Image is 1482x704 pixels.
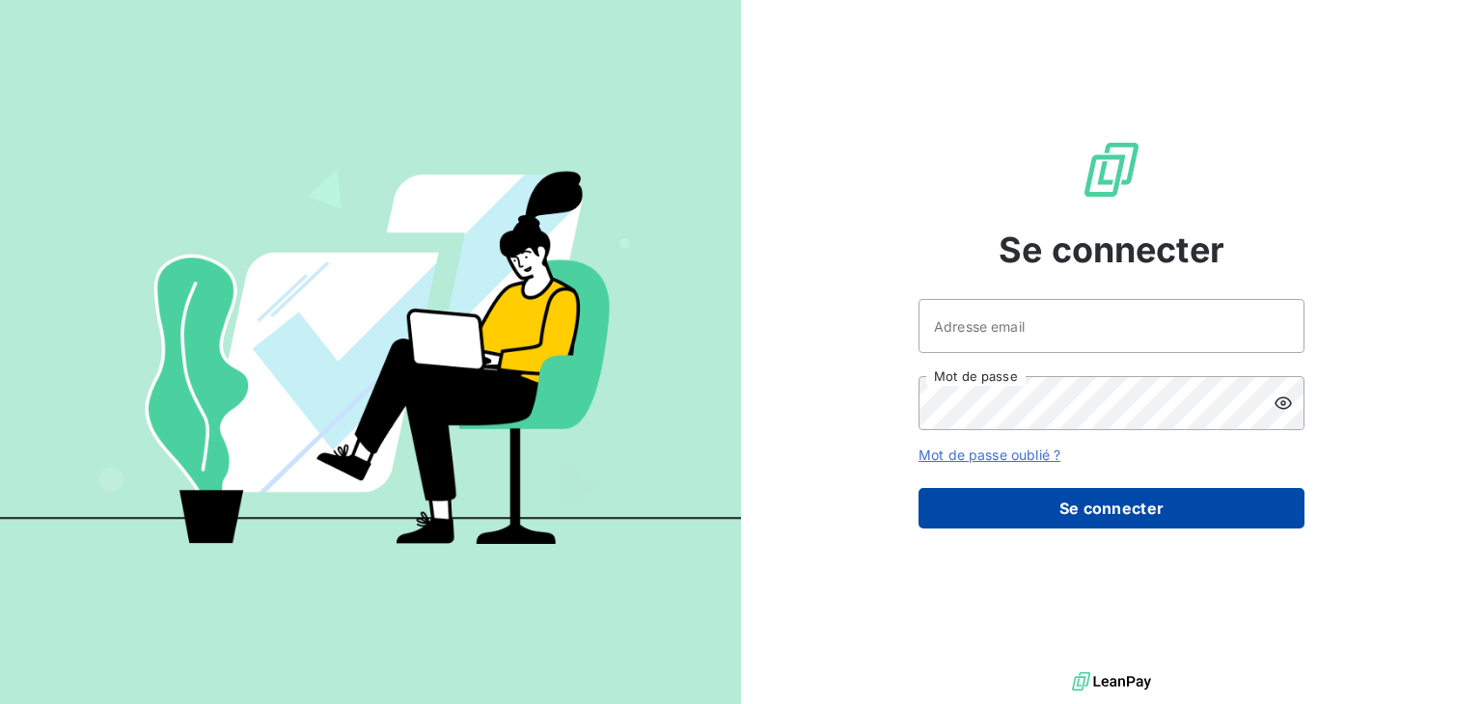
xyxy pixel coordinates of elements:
a: Mot de passe oublié ? [919,447,1060,463]
img: Logo LeanPay [1081,139,1142,201]
span: Se connecter [999,224,1224,276]
button: Se connecter [919,488,1304,528]
img: logo [1072,667,1151,696]
input: placeholder [919,299,1304,353]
